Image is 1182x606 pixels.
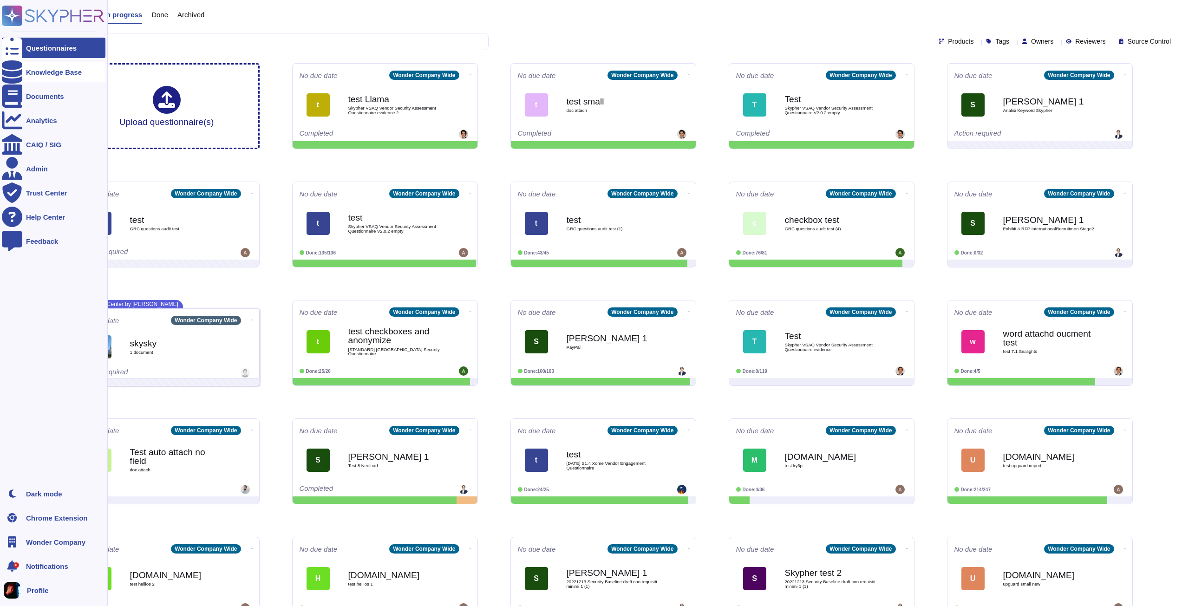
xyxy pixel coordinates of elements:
img: user [459,248,468,257]
span: PayPal [567,345,660,350]
div: w [961,330,985,353]
div: Wonder Company Wide [389,307,459,317]
img: user [1114,366,1123,376]
img: user [1114,248,1123,257]
span: Tags [995,38,1009,45]
div: t [307,330,330,353]
img: user [677,485,686,494]
span: Reviewers [1075,38,1105,45]
div: Wonder Company Wide [389,189,459,198]
div: T [743,93,766,117]
div: Wonder Company Wide [826,544,895,554]
div: t [307,93,330,117]
span: Source Control [1128,38,1171,45]
b: checkbox test [785,215,878,224]
span: Done: 0/32 [961,250,983,255]
b: [DOMAIN_NAME] [130,571,223,580]
span: From Trust Center by [PERSON_NAME] [74,300,183,308]
div: Documents [26,93,64,100]
a: Chrome Extension [2,508,105,528]
b: skysky [130,339,223,348]
span: test hellios 1 [348,582,441,586]
div: Wonder Company Wide [607,426,677,435]
span: No due date [954,72,993,79]
a: Analytics [2,110,105,130]
div: Wonder Company Wide [826,307,895,317]
b: Test [785,332,878,340]
span: 1 document [130,350,223,355]
img: user [895,130,905,139]
div: Completed [300,130,413,139]
div: t [525,93,548,117]
span: Skypher VSAQ Vendor Security Assessment Questionnaire V2.0.2 empty [785,106,878,115]
div: Wonder Company Wide [607,544,677,554]
span: test upguard import [1003,463,1096,468]
span: Done: 135/136 [306,250,336,255]
div: Completed [300,485,413,494]
div: U [961,567,985,590]
span: No due date [300,72,338,79]
span: Products [948,38,973,45]
b: [PERSON_NAME] 1 [1003,215,1096,224]
b: [PERSON_NAME] 1 [567,568,660,577]
a: Trust Center [2,182,105,203]
span: Done: 214/247 [961,487,991,492]
div: Wonder Company Wide [1044,544,1114,554]
b: Test [785,95,878,104]
span: No due date [300,427,338,434]
div: Upload questionnaire(s) [119,86,214,126]
a: Questionnaires [2,38,105,58]
span: Done: 4/5 [961,369,980,374]
b: Test auto attach no field [130,448,223,465]
div: CAIQ / SIG [26,141,61,148]
img: user [677,248,686,257]
a: Knowledge Base [2,62,105,82]
span: Notifications [26,563,68,570]
a: Documents [2,86,105,106]
div: Wonder Company Wide [389,71,459,80]
span: Profile [27,587,49,594]
span: GRC questions audit test [130,227,223,231]
img: user [895,485,905,494]
img: user [677,130,686,139]
b: test Llama [348,95,441,104]
div: Action required [81,248,195,257]
a: Help Center [2,207,105,227]
div: Analytics [26,117,57,124]
span: test hellios 2 [130,582,223,586]
span: Archived [177,11,204,18]
div: Wonder Company Wide [607,189,677,198]
input: Search by keywords [37,33,488,50]
span: GRC questions audit test (1) [567,227,660,231]
span: In progress [104,11,142,18]
div: Wonder Company Wide [1044,426,1114,435]
div: Wonder Company Wide [389,426,459,435]
div: Wonder Company Wide [171,426,241,435]
img: user [241,485,250,494]
img: user [241,368,250,378]
span: [DATE] S1.4 Xome Vendor Engagement Questionnaire [567,461,660,470]
a: CAIQ / SIG [2,134,105,155]
div: t [307,212,330,235]
img: user [895,366,905,376]
img: user [677,366,686,376]
span: Analisi Keyword Skypher [1003,108,1096,113]
span: No due date [736,190,774,197]
span: No due date [736,546,774,553]
a: Admin [2,158,105,179]
img: user [459,485,468,494]
span: test ky3p [785,463,878,468]
span: Done: 100/103 [524,369,555,374]
b: [DOMAIN_NAME] [785,452,878,461]
span: Done: 25/26 [306,369,331,374]
div: Wonder Company Wide [607,307,677,317]
span: Done: 0/119 [743,369,767,374]
div: t [525,449,548,472]
div: S [961,212,985,235]
img: user [895,248,905,257]
span: Skypher VSAQ Vendor Security Assessment Questionnaire evidence [785,343,878,352]
span: upguard small new [1003,582,1096,586]
span: Wonder Company [26,539,85,546]
div: U [961,449,985,472]
div: T [743,330,766,353]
